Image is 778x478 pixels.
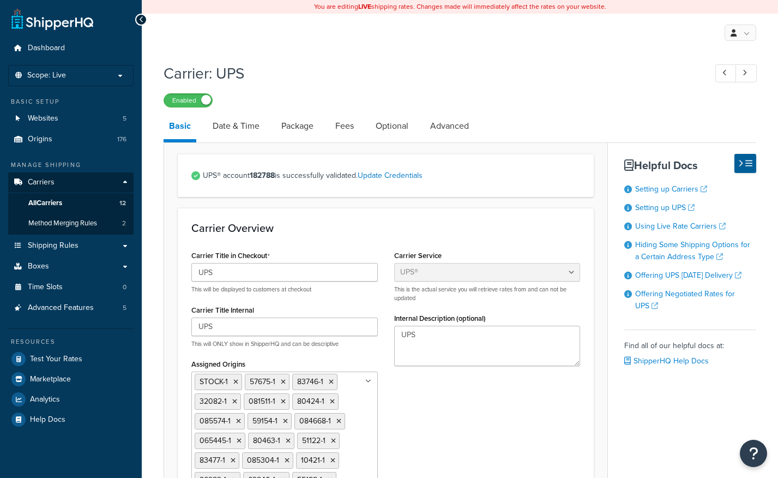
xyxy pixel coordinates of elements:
[28,241,79,250] span: Shipping Rules
[200,435,231,446] span: 065445-1
[253,435,280,446] span: 80463-1
[164,113,196,142] a: Basic
[297,396,324,407] span: 80424-1
[200,396,227,407] span: 32082-1
[302,435,325,446] span: 51122-1
[191,360,245,368] label: Assigned Origins
[28,114,58,123] span: Websites
[8,193,134,213] a: AllCarriers12
[8,109,134,129] a: Websites5
[740,440,767,467] button: Open Resource Center
[191,252,270,260] label: Carrier Title in Checkout
[207,113,265,139] a: Date & Time
[635,202,695,213] a: Setting up UPS
[8,369,134,389] a: Marketplace
[8,337,134,346] div: Resources
[28,199,62,208] span: All Carriers
[8,256,134,277] a: Boxes
[734,154,756,173] button: Hide Help Docs
[635,239,750,262] a: Hiding Some Shipping Options for a Certain Address Type
[200,415,231,427] span: 085574-1
[247,455,279,466] span: 085304-1
[191,306,254,314] label: Carrier Title Internal
[30,415,65,425] span: Help Docs
[624,330,756,369] div: Find all of our helpful docs at:
[8,172,134,235] li: Carriers
[28,219,97,228] span: Method Merging Rules
[8,236,134,256] a: Shipping Rules
[30,375,71,384] span: Marketplace
[330,113,359,139] a: Fees
[119,199,126,208] span: 12
[249,396,275,407] span: 081511-1
[117,135,126,144] span: 176
[8,349,134,369] a: Test Your Rates
[250,376,275,387] span: 57675-1
[8,410,134,429] a: Help Docs
[250,170,275,181] strong: 182788
[394,252,442,260] label: Carrier Service
[635,183,707,195] a: Setting up Carriers
[297,376,323,387] span: 83746-1
[191,340,378,348] p: This will ONLY show in ShipperHQ and can be descriptive
[164,94,212,107] label: Enabled
[30,355,82,364] span: Test Your Rates
[28,262,49,271] span: Boxes
[8,129,134,150] li: Origins
[164,63,695,84] h1: Carrier: UPS
[8,129,134,150] a: Origins176
[8,213,134,234] a: Method Merging Rules2
[635,270,741,281] a: Offering UPS [DATE] Delivery
[358,2,371,11] b: LIVE
[394,314,486,322] label: Internal Description (optional)
[299,415,331,427] span: 084668-1
[203,168,580,183] span: UPS® account is successfully validated.
[394,326,581,366] textarea: UPS
[8,213,134,234] li: Method Merging Rules
[252,415,278,427] span: 59154-1
[8,160,134,170] div: Manage Shipping
[28,303,94,313] span: Advanced Features
[8,277,134,297] li: Time Slots
[123,283,126,292] span: 0
[28,178,55,187] span: Carriers
[358,170,423,181] a: Update Credentials
[715,64,737,82] a: Previous Record
[8,172,134,193] a: Carriers
[123,303,126,313] span: 5
[30,395,60,404] span: Analytics
[191,285,378,294] p: This will be displayed to customers at checkout
[8,298,134,318] li: Advanced Features
[624,355,709,367] a: ShipperHQ Help Docs
[8,109,134,129] li: Websites
[191,222,580,234] h3: Carrier Overview
[200,376,228,387] span: STOCK-1
[624,159,756,171] h3: Helpful Docs
[635,220,726,232] a: Using Live Rate Carriers
[635,288,735,312] a: Offering Negotiated Rates for UPS
[200,455,225,466] span: 83477-1
[8,97,134,106] div: Basic Setup
[28,135,52,144] span: Origins
[8,390,134,409] a: Analytics
[123,114,126,123] span: 5
[301,455,325,466] span: 10421-1
[8,38,134,58] a: Dashboard
[28,283,63,292] span: Time Slots
[425,113,474,139] a: Advanced
[735,64,757,82] a: Next Record
[276,113,319,139] a: Package
[122,219,126,228] span: 2
[370,113,414,139] a: Optional
[8,277,134,297] a: Time Slots0
[394,285,581,302] p: This is the actual service you will retrieve rates from and can not be updated
[28,44,65,53] span: Dashboard
[27,71,66,80] span: Scope: Live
